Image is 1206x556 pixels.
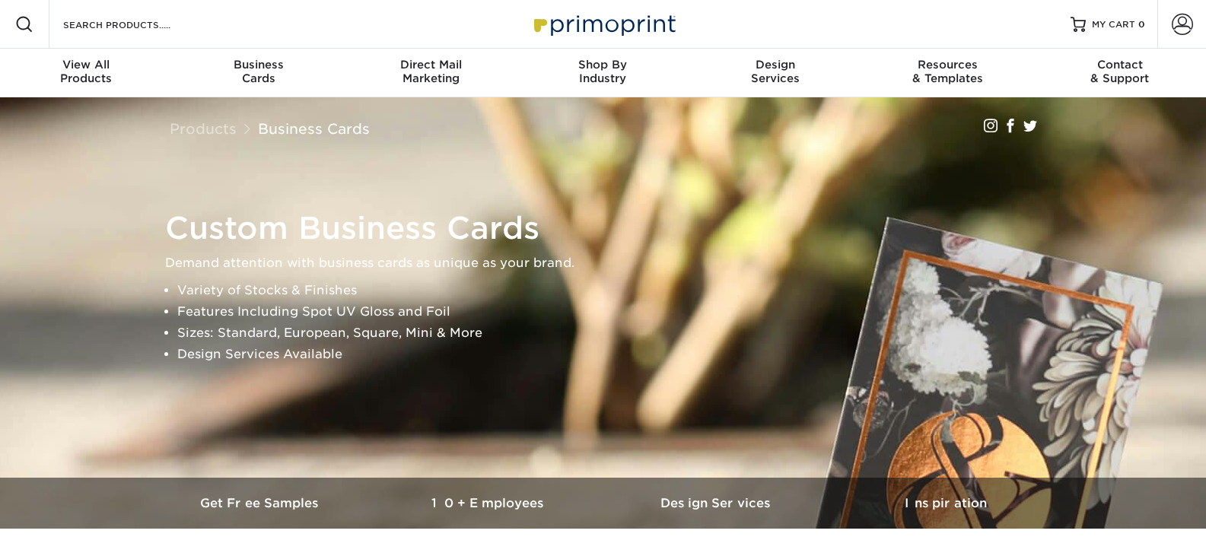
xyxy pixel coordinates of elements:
[689,49,861,97] a: DesignServices
[147,496,375,510] h3: Get Free Samples
[177,301,1055,322] li: Features Including Spot UV Gloss and Foil
[165,210,1055,246] h1: Custom Business Cards
[861,58,1033,71] span: Resources
[861,49,1033,97] a: Resources& Templates
[345,49,517,97] a: Direct MailMarketing
[375,496,603,510] h3: 10+ Employees
[147,478,375,529] a: Get Free Samples
[527,8,679,40] img: Primoprint
[689,58,861,85] div: Services
[345,58,517,71] span: Direct Mail
[165,253,1055,274] p: Demand attention with business cards as unique as your brand.
[177,322,1055,344] li: Sizes: Standard, European, Square, Mini & More
[1138,19,1145,30] span: 0
[861,58,1033,85] div: & Templates
[375,478,603,529] a: 10+ Employees
[1034,58,1206,71] span: Contact
[345,58,517,85] div: Marketing
[177,344,1055,365] li: Design Services Available
[832,478,1060,529] a: Inspiration
[172,58,344,71] span: Business
[517,49,689,97] a: Shop ByIndustry
[1034,49,1206,97] a: Contact& Support
[258,120,370,137] a: Business Cards
[517,58,689,71] span: Shop By
[1034,58,1206,85] div: & Support
[172,49,344,97] a: BusinessCards
[832,496,1060,510] h3: Inspiration
[517,58,689,85] div: Industry
[172,58,344,85] div: Cards
[1092,18,1135,31] span: MY CART
[177,280,1055,301] li: Variety of Stocks & Finishes
[689,58,861,71] span: Design
[62,15,210,33] input: SEARCH PRODUCTS.....
[170,120,237,137] a: Products
[603,496,832,510] h3: Design Services
[603,478,832,529] a: Design Services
